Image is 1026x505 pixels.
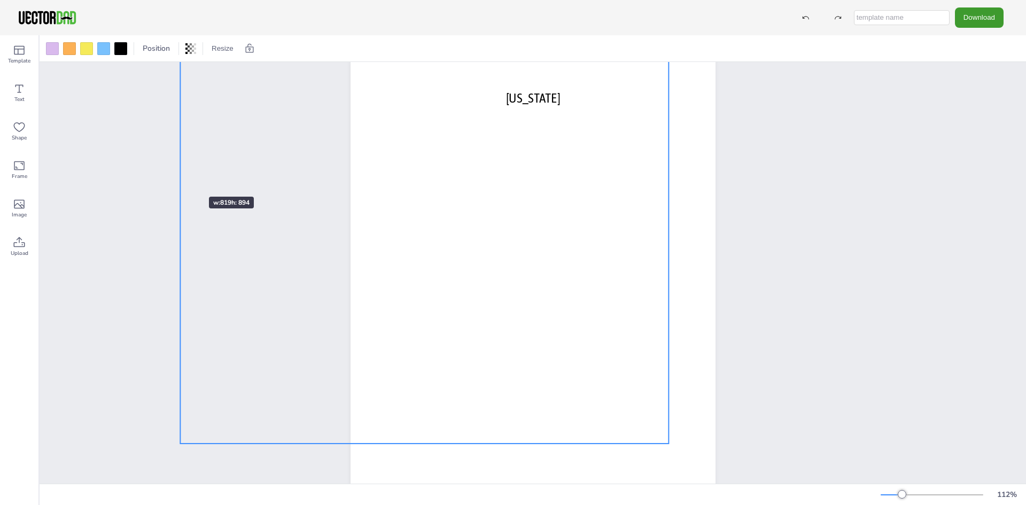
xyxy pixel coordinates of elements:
button: Download [955,7,1004,27]
span: Position [141,43,172,53]
div: 112 % [994,490,1020,500]
img: VectorDad-1.png [17,10,77,26]
button: Resize [207,40,238,57]
span: Template [8,57,30,65]
div: w: 819 h: 894 [209,197,254,208]
span: Frame [12,172,27,181]
span: Image [12,211,27,219]
span: Shape [12,134,27,142]
span: Text [14,95,25,104]
span: Upload [11,249,28,258]
input: template name [854,10,950,25]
